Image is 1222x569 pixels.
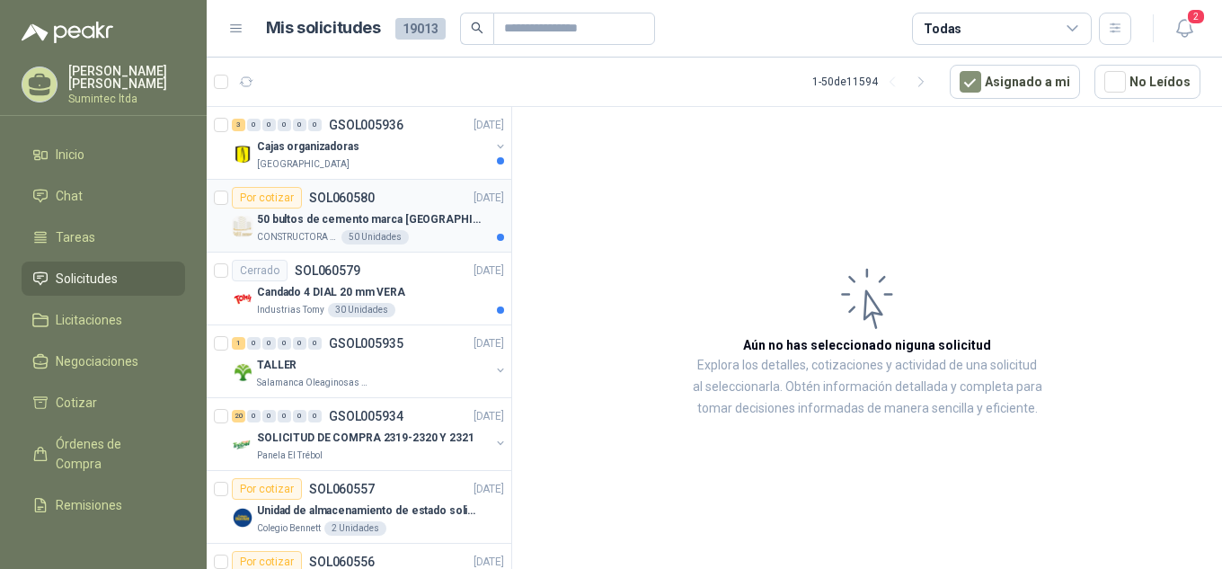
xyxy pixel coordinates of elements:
[1094,65,1200,99] button: No Leídos
[232,405,508,463] a: 20 0 0 0 0 0 GSOL005934[DATE] Company LogoSOLICITUD DE COMPRA 2319-2320 Y 2321Panela El Trébol
[56,227,95,247] span: Tareas
[22,22,113,43] img: Logo peakr
[232,507,253,529] img: Company Logo
[1186,8,1206,25] span: 2
[56,351,138,371] span: Negociaciones
[474,190,504,207] p: [DATE]
[950,65,1080,99] button: Asignado a mi
[257,449,323,463] p: Panela El Trébol
[56,269,118,289] span: Solicitudes
[232,434,253,456] img: Company Logo
[22,138,185,172] a: Inicio
[22,262,185,296] a: Solicitudes
[56,145,84,164] span: Inicio
[56,434,168,474] span: Órdenes de Compra
[328,303,395,317] div: 30 Unidades
[22,303,185,337] a: Licitaciones
[22,220,185,254] a: Tareas
[329,119,403,131] p: GSOL005936
[266,15,381,41] h1: Mis solicitudes
[56,310,122,330] span: Licitaciones
[262,337,276,350] div: 0
[329,337,403,350] p: GSOL005935
[232,143,253,164] img: Company Logo
[22,488,185,522] a: Remisiones
[471,22,483,34] span: search
[207,253,511,325] a: CerradoSOL060579[DATE] Company LogoCandado 4 DIAL 20 mm VERAIndustrias Tomy30 Unidades
[232,410,245,422] div: 20
[262,410,276,422] div: 0
[56,393,97,413] span: Cotizar
[56,186,83,206] span: Chat
[474,262,504,280] p: [DATE]
[474,481,504,498] p: [DATE]
[692,355,1042,420] p: Explora los detalles, cotizaciones y actividad de una solicitud al seleccionarla. Obtén informaci...
[247,410,261,422] div: 0
[309,556,375,568] p: SOL060556
[743,335,991,355] h3: Aún no has seleccionado niguna solicitud
[22,386,185,420] a: Cotizar
[257,138,359,156] p: Cajas organizadoras
[232,187,302,209] div: Por cotizar
[257,303,324,317] p: Industrias Tomy
[293,410,306,422] div: 0
[257,502,481,520] p: Unidad de almacenamiento de estado solido Marca SK hynix [DATE] NVMe 256GB HFM256GDJTNG-8310A M.2...
[247,337,261,350] div: 0
[474,117,504,134] p: [DATE]
[278,410,291,422] div: 0
[262,119,276,131] div: 0
[329,410,403,422] p: GSOL005934
[257,230,338,244] p: CONSTRUCTORA GRUPO FIP
[309,483,375,495] p: SOL060557
[207,180,511,253] a: Por cotizarSOL060580[DATE] Company Logo50 bultos de cemento marca [GEOGRAPHIC_DATA][PERSON_NAME]C...
[295,264,360,277] p: SOL060579
[474,335,504,352] p: [DATE]
[308,337,322,350] div: 0
[257,157,350,172] p: [GEOGRAPHIC_DATA]
[293,337,306,350] div: 0
[247,119,261,131] div: 0
[232,337,245,350] div: 1
[324,521,386,536] div: 2 Unidades
[278,337,291,350] div: 0
[309,191,375,204] p: SOL060580
[1168,13,1200,45] button: 2
[232,216,253,237] img: Company Logo
[257,357,297,374] p: TALLER
[257,376,370,390] p: Salamanca Oleaginosas SAS
[22,179,185,213] a: Chat
[232,114,508,172] a: 3 0 0 0 0 0 GSOL005936[DATE] Company LogoCajas organizadoras[GEOGRAPHIC_DATA]
[56,495,122,515] span: Remisiones
[395,18,446,40] span: 19013
[308,410,322,422] div: 0
[257,284,405,301] p: Candado 4 DIAL 20 mm VERA
[232,289,253,310] img: Company Logo
[257,521,321,536] p: Colegio Bennett
[232,361,253,383] img: Company Logo
[232,260,288,281] div: Cerrado
[68,65,185,90] p: [PERSON_NAME] [PERSON_NAME]
[341,230,409,244] div: 50 Unidades
[474,408,504,425] p: [DATE]
[293,119,306,131] div: 0
[22,344,185,378] a: Negociaciones
[257,211,481,228] p: 50 bultos de cemento marca [GEOGRAPHIC_DATA][PERSON_NAME]
[207,471,511,544] a: Por cotizarSOL060557[DATE] Company LogoUnidad de almacenamiento de estado solido Marca SK hynix [...
[308,119,322,131] div: 0
[257,430,474,447] p: SOLICITUD DE COMPRA 2319-2320 Y 2321
[278,119,291,131] div: 0
[232,478,302,500] div: Por cotizar
[22,427,185,481] a: Órdenes de Compra
[68,93,185,104] p: Sumintec ltda
[232,333,508,390] a: 1 0 0 0 0 0 GSOL005935[DATE] Company LogoTALLERSalamanca Oleaginosas SAS
[924,19,961,39] div: Todas
[232,119,245,131] div: 3
[812,67,935,96] div: 1 - 50 de 11594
